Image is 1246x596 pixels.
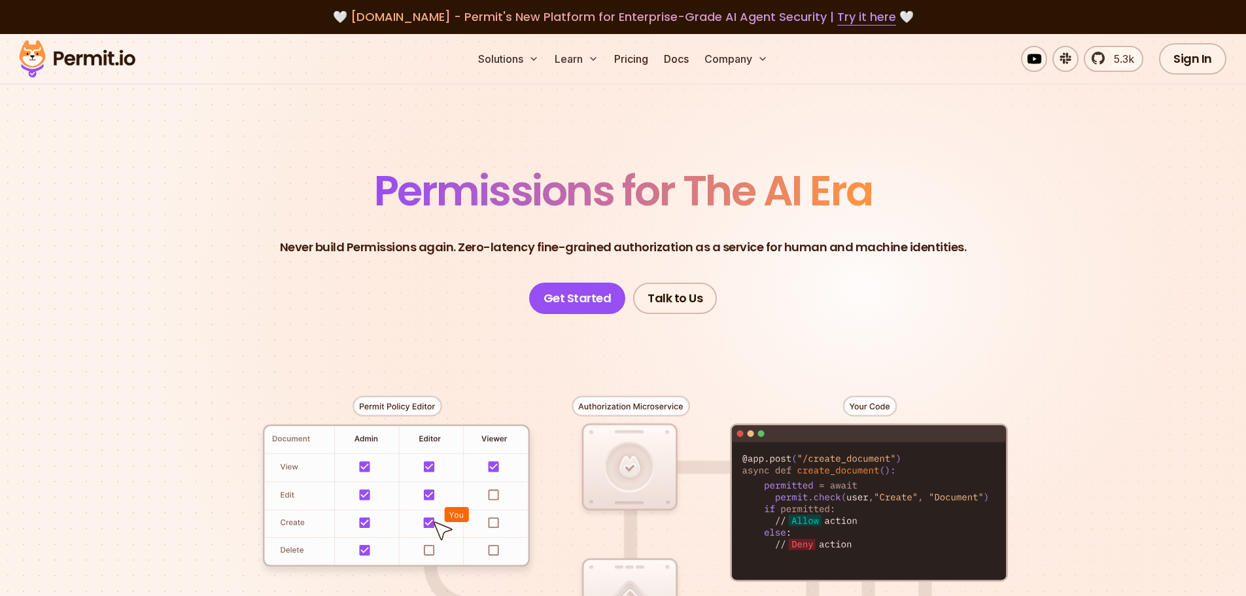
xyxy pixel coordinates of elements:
a: Get Started [529,283,626,314]
a: Sign In [1159,43,1226,75]
a: Talk to Us [633,283,717,314]
span: 5.3k [1106,51,1134,67]
div: 🤍 🤍 [31,8,1215,26]
button: Learn [549,46,604,72]
button: Solutions [473,46,544,72]
button: Company [699,46,773,72]
a: 5.3k [1084,46,1143,72]
a: Try it here [837,9,896,26]
span: [DOMAIN_NAME] - Permit's New Platform for Enterprise-Grade AI Agent Security | [351,9,896,25]
span: Permissions for The AI Era [374,162,873,220]
p: Never build Permissions again. Zero-latency fine-grained authorization as a service for human and... [280,238,967,256]
img: Permit logo [13,37,141,81]
a: Pricing [609,46,653,72]
a: Docs [659,46,694,72]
